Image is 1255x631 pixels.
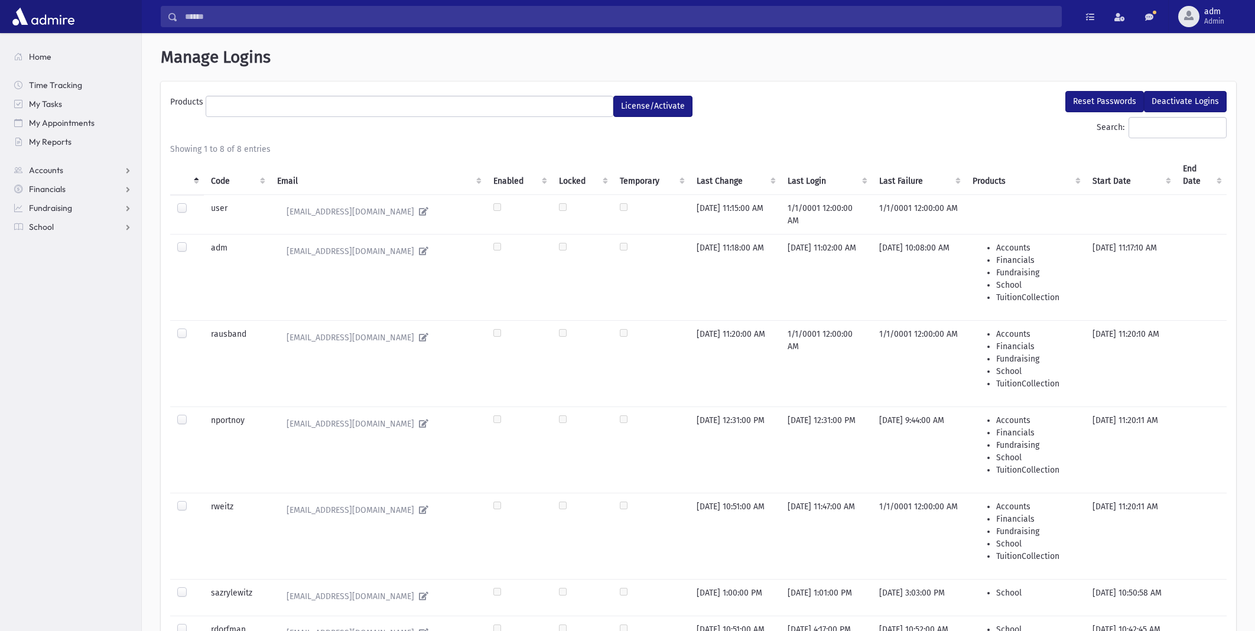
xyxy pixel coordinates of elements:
[872,194,965,234] td: 1/1/0001 12:00:00 AM
[178,6,1061,27] input: Search
[996,353,1078,365] li: Fundraising
[1085,406,1176,493] td: [DATE] 11:20:11 AM
[29,136,71,147] span: My Reports
[996,513,1078,525] li: Financials
[690,155,781,195] th: Last Change : activate to sort column ascending
[486,155,552,195] th: Enabled : activate to sort column ascending
[29,51,51,62] span: Home
[1085,320,1176,406] td: [DATE] 11:20:10 AM
[996,464,1078,476] li: TuitionCollection
[29,165,63,175] span: Accounts
[29,80,82,90] span: Time Tracking
[270,155,486,195] th: Email : activate to sort column ascending
[9,5,77,28] img: AdmirePro
[1085,579,1176,616] td: [DATE] 10:50:58 AM
[996,378,1078,390] li: TuitionCollection
[161,47,1236,67] h1: Manage Logins
[872,234,965,320] td: [DATE] 10:08:00 AM
[690,320,781,406] td: [DATE] 11:20:00 AM
[277,242,479,261] a: [EMAIL_ADDRESS][DOMAIN_NAME]
[996,328,1078,340] li: Accounts
[204,579,270,616] td: sazrylewitz
[277,414,479,434] a: [EMAIL_ADDRESS][DOMAIN_NAME]
[996,587,1078,599] li: School
[1085,493,1176,579] td: [DATE] 11:20:11 AM
[996,279,1078,291] li: School
[277,500,479,520] a: [EMAIL_ADDRESS][DOMAIN_NAME]
[5,132,141,151] a: My Reports
[996,242,1078,254] li: Accounts
[613,155,690,195] th: Temporary : activate to sort column ascending
[996,550,1078,562] li: TuitionCollection
[5,47,141,66] a: Home
[965,155,1085,195] th: Products : activate to sort column ascending
[996,365,1078,378] li: School
[29,99,62,109] span: My Tasks
[996,500,1078,513] li: Accounts
[996,340,1078,353] li: Financials
[690,194,781,234] td: [DATE] 11:15:00 AM
[781,234,872,320] td: [DATE] 11:02:00 AM
[204,194,270,234] td: user
[29,222,54,232] span: School
[781,493,872,579] td: [DATE] 11:47:00 AM
[5,161,141,180] a: Accounts
[170,96,206,112] label: Products
[5,180,141,199] a: Financials
[204,406,270,493] td: nportnoy
[996,439,1078,451] li: Fundraising
[781,579,872,616] td: [DATE] 1:01:00 PM
[170,155,204,195] th: : activate to sort column descending
[872,155,965,195] th: Last Failure : activate to sort column ascending
[996,538,1078,550] li: School
[5,76,141,95] a: Time Tracking
[996,414,1078,427] li: Accounts
[5,199,141,217] a: Fundraising
[204,155,270,195] th: Code : activate to sort column ascending
[170,143,1227,155] div: Showing 1 to 8 of 8 entries
[1176,155,1227,195] th: End Date : activate to sort column ascending
[204,234,270,320] td: adm
[996,525,1078,538] li: Fundraising
[277,328,479,347] a: [EMAIL_ADDRESS][DOMAIN_NAME]
[5,95,141,113] a: My Tasks
[277,202,479,222] a: [EMAIL_ADDRESS][DOMAIN_NAME]
[613,96,692,117] button: License/Activate
[1085,234,1176,320] td: [DATE] 11:17:10 AM
[872,493,965,579] td: 1/1/0001 12:00:00 AM
[277,587,479,606] a: [EMAIL_ADDRESS][DOMAIN_NAME]
[996,451,1078,464] li: School
[872,320,965,406] td: 1/1/0001 12:00:00 AM
[1085,155,1176,195] th: Start Date : activate to sort column ascending
[690,579,781,616] td: [DATE] 1:00:00 PM
[690,493,781,579] td: [DATE] 10:51:00 AM
[5,113,141,132] a: My Appointments
[996,427,1078,439] li: Financials
[1097,117,1227,138] label: Search:
[996,266,1078,279] li: Fundraising
[872,406,965,493] td: [DATE] 9:44:00 AM
[690,406,781,493] td: [DATE] 12:31:00 PM
[29,184,66,194] span: Financials
[5,217,141,236] a: School
[552,155,613,195] th: Locked : activate to sort column ascending
[1204,17,1224,26] span: Admin
[29,118,95,128] span: My Appointments
[1204,7,1224,17] span: adm
[690,234,781,320] td: [DATE] 11:18:00 AM
[1144,91,1227,112] button: Deactivate Logins
[204,320,270,406] td: rausband
[781,155,872,195] th: Last Login : activate to sort column ascending
[781,320,872,406] td: 1/1/0001 12:00:00 AM
[29,203,72,213] span: Fundraising
[996,254,1078,266] li: Financials
[781,406,872,493] td: [DATE] 12:31:00 PM
[781,194,872,234] td: 1/1/0001 12:00:00 AM
[996,291,1078,304] li: TuitionCollection
[204,493,270,579] td: rweitz
[1129,117,1227,138] input: Search:
[1065,91,1144,112] button: Reset Passwords
[872,579,965,616] td: [DATE] 3:03:00 PM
